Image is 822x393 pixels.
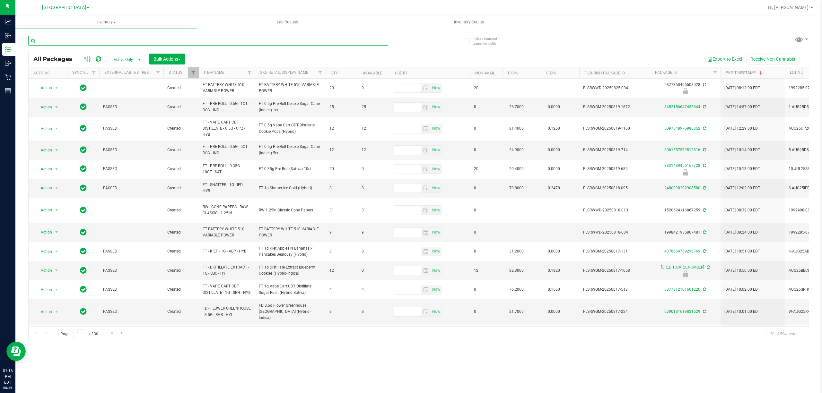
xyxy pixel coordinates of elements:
[329,85,354,91] span: 20
[506,266,527,275] span: 82.3000
[545,184,563,193] span: 0.2470
[259,101,322,113] span: FT 0.5g Pre-Roll Deluxe Sugar Cane (Indica) 1ct
[103,166,160,172] span: PASSED
[259,122,322,134] span: FT 0.5g Vape Cart CDT Distillate Cookie Popz (Hybrid)
[583,309,646,315] span: FLSRWGM-20250817-224
[35,247,52,256] span: Action
[80,102,87,111] span: In Sync
[167,104,195,110] span: Created
[167,248,195,254] span: Created
[35,228,52,237] span: Action
[15,15,197,29] a: Inventory
[3,368,13,385] p: 01:16 PM EDT
[35,83,52,92] span: Action
[583,248,646,254] span: FLSRWGM-20250817-1311
[35,285,52,294] span: Action
[329,248,354,254] span: 8
[329,229,354,235] span: 9
[203,305,251,318] span: FD - FLOWER GREENHOUSE - 3.5G - RHB - HYI
[259,303,322,321] span: FD 3.5g Flower Greenhouse [GEOGRAPHIC_DATA] (Hybrid-Indica)
[474,166,498,172] span: 20
[362,125,386,132] span: 12
[706,265,710,269] span: Sync from Compliance System
[362,207,386,213] span: 31
[583,166,646,172] span: FLSRWGM-20250819-684
[329,104,354,110] span: 25
[80,285,87,294] span: In Sync
[431,307,442,316] span: Set Current date
[474,125,498,132] span: 0
[506,164,527,174] span: 20.4000
[474,286,498,293] span: 0
[89,67,99,78] a: Filter
[649,82,721,94] div: 2877368496508028
[702,208,706,212] span: Sync from Compliance System
[545,102,563,112] span: 0.0000
[35,124,52,133] span: Action
[474,248,498,254] span: 0
[431,124,441,133] span: select
[583,85,646,91] span: FLSRWWD-20250825-004
[329,125,354,132] span: 12
[260,70,308,75] a: Sku Retail Display Name
[259,144,322,156] span: FT 0.5g Pre-Roll Deluxe Sugar Cane (Indica) 5ct
[203,226,251,238] span: FT BATTERY WHITE 510 VARIABLE POWER
[72,70,97,75] a: Sync Status
[53,83,61,92] span: select
[545,307,563,316] span: 0.0000
[362,268,386,274] span: 0
[167,185,195,191] span: Created
[167,268,195,274] span: Created
[746,54,799,64] button: Receive Non-Cannabis
[362,85,386,91] span: 0
[203,264,251,277] span: FT - DISTILLATE EXTRACT - 1G - BBC - HYI
[545,266,563,275] span: 0.1820
[421,103,431,112] span: select
[15,19,197,25] span: Inventory
[53,184,61,192] span: select
[362,229,386,235] span: 9
[35,165,52,174] span: Action
[80,164,87,173] span: In Sync
[545,145,563,155] span: 0.0000
[431,266,442,275] span: Set Current date
[421,124,431,133] span: select
[702,126,706,131] span: Sync from Compliance System
[724,85,760,91] span: [DATE] 08:12:00 EDT
[103,185,160,191] span: PASSED
[103,248,160,254] span: PASSED
[431,206,442,215] span: Set Current date
[33,71,65,75] div: Actions
[203,119,251,138] span: FT - VAPE CART CDT DISTILLATE - 0.5G - CPZ - HYB
[421,247,431,256] span: select
[329,166,354,172] span: 20
[664,309,700,314] a: 6290181619821629
[103,125,160,132] span: PASSED
[431,266,441,275] span: select
[53,266,61,275] span: select
[724,309,760,315] span: [DATE] 10:01:00 EDT
[35,184,52,192] span: Action
[35,146,52,155] span: Action
[331,71,338,75] a: Qty
[362,147,386,153] span: 12
[702,287,706,292] span: Sync from Compliance System
[167,207,195,213] span: Created
[53,206,61,215] span: select
[431,146,441,155] span: select
[702,163,706,168] span: Sync from Compliance System
[583,185,646,191] span: FLSRWGM-20250818-095
[664,186,700,190] a: 2480890202908580
[790,70,813,75] a: Lot Number
[169,70,182,75] a: Status
[42,5,86,10] span: [GEOGRAPHIC_DATA]
[149,54,185,64] button: Bulk Actions
[583,229,646,235] span: FLSRWWD-20250818-004
[362,286,386,293] span: 4
[5,74,11,80] inline-svg: Retail
[378,15,560,29] a: Inventory Counts
[724,248,760,254] span: [DATE] 10:51:00 EDT
[362,104,386,110] span: 25
[53,307,61,316] span: select
[259,82,322,94] span: FT BATTERY WHITE 510 VARIABLE POWER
